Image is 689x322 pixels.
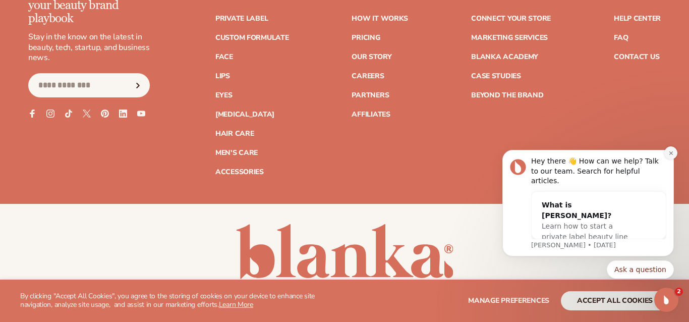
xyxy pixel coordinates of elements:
[28,32,150,63] p: Stay in the know on the latest in beauty, tech, startup, and business news.
[352,111,390,118] a: Affiliates
[215,130,254,137] a: Hair Care
[215,15,268,22] a: Private label
[215,34,289,41] a: Custom formulate
[352,34,380,41] a: Pricing
[468,291,549,310] button: Manage preferences
[561,291,669,310] button: accept all cookies
[127,73,149,97] button: Subscribe
[675,288,683,296] span: 2
[352,53,391,61] a: Our Story
[352,15,408,22] a: How It Works
[352,73,384,80] a: Careers
[614,53,659,61] a: Contact Us
[215,111,274,118] a: [MEDICAL_DATA]
[471,92,544,99] a: Beyond the brand
[614,34,628,41] a: FAQ
[614,15,661,22] a: Help Center
[215,73,230,80] a: Lips
[20,292,344,309] p: By clicking "Accept All Cookies", you agree to the storing of cookies on your device to enhance s...
[471,53,538,61] a: Blanka Academy
[215,92,233,99] a: Eyes
[487,127,689,295] iframe: Intercom notifications message
[654,288,678,312] iframe: Intercom live chat
[471,73,521,80] a: Case Studies
[471,34,548,41] a: Marketing services
[219,300,253,309] a: Learn More
[215,149,258,156] a: Men's Care
[468,296,549,305] span: Manage preferences
[352,92,389,99] a: Partners
[215,169,264,176] a: Accessories
[215,53,233,61] a: Face
[471,15,551,22] a: Connect your store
